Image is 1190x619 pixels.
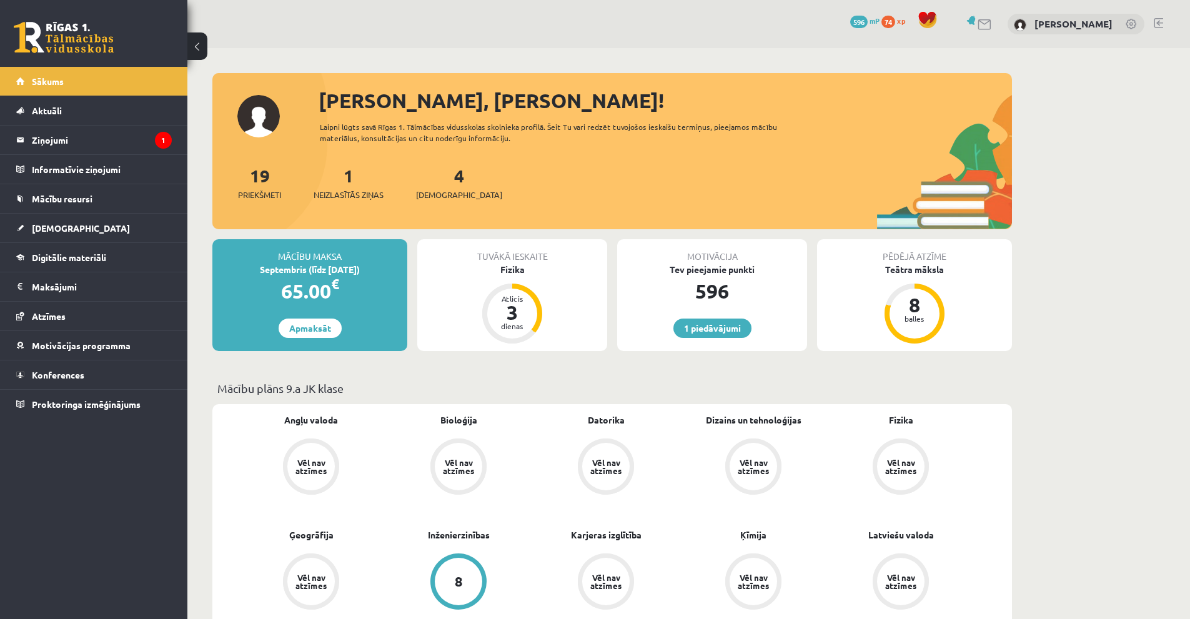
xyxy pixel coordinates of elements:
[897,16,905,26] span: xp
[319,86,1012,116] div: [PERSON_NAME], [PERSON_NAME]!
[237,438,385,497] a: Vēl nav atzīmes
[417,239,607,263] div: Tuvākā ieskaite
[212,276,407,306] div: 65.00
[16,184,172,213] a: Mācību resursi
[16,214,172,242] a: [DEMOGRAPHIC_DATA]
[455,575,463,588] div: 8
[294,573,329,590] div: Vēl nav atzīmes
[32,222,130,234] span: [DEMOGRAPHIC_DATA]
[212,239,407,263] div: Mācību maksa
[331,275,339,293] span: €
[817,263,1012,345] a: Teātra māksla 8 balles
[314,189,384,201] span: Neizlasītās ziņas
[416,189,502,201] span: [DEMOGRAPHIC_DATA]
[881,16,895,28] span: 74
[32,193,92,204] span: Mācību resursi
[588,573,623,590] div: Vēl nav atzīmes
[212,263,407,276] div: Septembris (līdz [DATE])
[32,272,172,301] legend: Maksājumi
[617,276,807,306] div: 596
[417,263,607,345] a: Fizika Atlicis 3 dienas
[532,438,680,497] a: Vēl nav atzīmes
[217,380,1007,397] p: Mācību plāns 9.a JK klase
[16,155,172,184] a: Informatīvie ziņojumi
[617,239,807,263] div: Motivācija
[16,331,172,360] a: Motivācijas programma
[16,126,172,154] a: Ziņojumi1
[1014,19,1026,31] img: Marks Eilers Bušs
[493,295,531,302] div: Atlicis
[883,573,918,590] div: Vēl nav atzīmes
[279,319,342,338] a: Apmaksāt
[314,164,384,201] a: 1Neizlasītās ziņas
[736,458,771,475] div: Vēl nav atzīmes
[532,553,680,612] a: Vēl nav atzīmes
[740,528,766,542] a: Ķīmija
[881,16,911,26] a: 74 xp
[1034,17,1113,30] a: [PERSON_NAME]
[32,155,172,184] legend: Informatīvie ziņojumi
[16,96,172,125] a: Aktuāli
[588,458,623,475] div: Vēl nav atzīmes
[16,243,172,272] a: Digitālie materiāli
[14,22,114,53] a: Rīgas 1. Tālmācības vidusskola
[294,458,329,475] div: Vēl nav atzīmes
[868,528,934,542] a: Latviešu valoda
[155,132,172,149] i: 1
[32,340,131,351] span: Motivācijas programma
[673,319,751,338] a: 1 piedāvājumi
[16,302,172,330] a: Atzīmes
[588,413,625,427] a: Datorika
[736,573,771,590] div: Vēl nav atzīmes
[32,369,84,380] span: Konferences
[32,399,141,410] span: Proktoringa izmēģinājums
[680,553,827,612] a: Vēl nav atzīmes
[32,126,172,154] legend: Ziņojumi
[617,263,807,276] div: Tev pieejamie punkti
[827,438,974,497] a: Vēl nav atzīmes
[817,263,1012,276] div: Teātra māksla
[571,528,642,542] a: Karjeras izglītība
[16,360,172,389] a: Konferences
[16,390,172,418] a: Proktoringa izmēģinājums
[441,458,476,475] div: Vēl nav atzīmes
[289,528,334,542] a: Ģeogrāfija
[416,164,502,201] a: 4[DEMOGRAPHIC_DATA]
[284,413,338,427] a: Angļu valoda
[850,16,868,28] span: 596
[817,239,1012,263] div: Pēdējā atzīme
[385,438,532,497] a: Vēl nav atzīmes
[238,189,281,201] span: Priekšmeti
[889,413,913,427] a: Fizika
[827,553,974,612] a: Vēl nav atzīmes
[493,302,531,322] div: 3
[385,553,532,612] a: 8
[237,553,385,612] a: Vēl nav atzīmes
[870,16,880,26] span: mP
[896,295,933,315] div: 8
[896,315,933,322] div: balles
[493,322,531,330] div: dienas
[238,164,281,201] a: 19Priekšmeti
[417,263,607,276] div: Fizika
[32,310,66,322] span: Atzīmes
[428,528,490,542] a: Inženierzinības
[16,67,172,96] a: Sākums
[850,16,880,26] a: 596 mP
[440,413,477,427] a: Bioloģija
[706,413,801,427] a: Dizains un tehnoloģijas
[680,438,827,497] a: Vēl nav atzīmes
[32,76,64,87] span: Sākums
[32,105,62,116] span: Aktuāli
[883,458,918,475] div: Vēl nav atzīmes
[16,272,172,301] a: Maksājumi
[320,121,800,144] div: Laipni lūgts savā Rīgas 1. Tālmācības vidusskolas skolnieka profilā. Šeit Tu vari redzēt tuvojošo...
[32,252,106,263] span: Digitālie materiāli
